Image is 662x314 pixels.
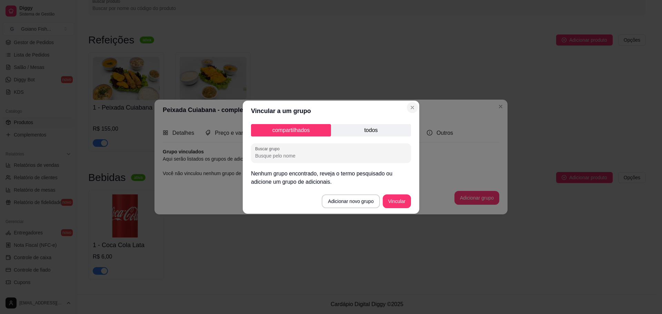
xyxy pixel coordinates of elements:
[243,101,419,121] header: Vincular a um grupo
[255,152,407,159] input: Buscar grupo
[255,146,282,152] label: Buscar grupo
[383,194,411,208] button: Vincular
[331,124,411,136] p: todos
[407,102,418,113] button: Close
[251,124,331,136] p: compartilhados
[322,194,380,208] button: Adicionar novo grupo
[251,170,411,186] p: Nenhum grupo encontrado, reveja o termo pesquisado ou adicione um grupo de adicionais.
